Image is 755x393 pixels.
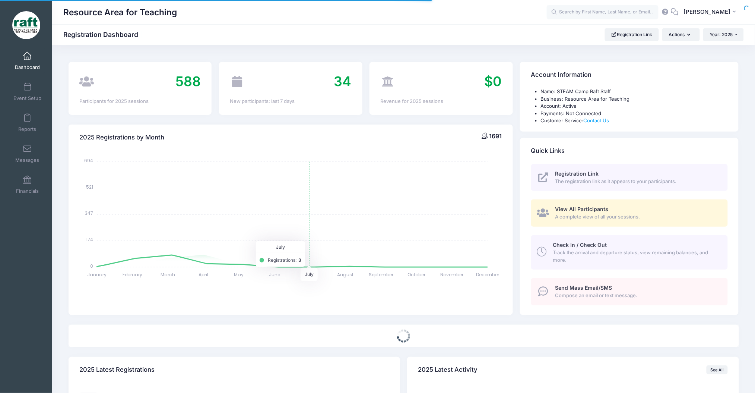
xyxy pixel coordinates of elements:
[18,126,36,132] span: Reports
[541,88,728,95] li: Name: STEAM Camp Raft Staff
[334,73,351,89] span: 34
[15,64,40,70] span: Dashboard
[541,117,728,125] li: Customer Service:
[12,11,40,39] img: Resource Area for Teaching
[531,140,565,161] h4: Quick Links
[485,73,502,89] span: $0
[531,199,728,227] a: View All Participants A complete view of all your sessions.
[555,292,720,299] span: Compose an email or text message.
[553,242,607,248] span: Check In / Check Out
[707,365,728,374] a: See All
[683,8,730,16] span: [PERSON_NAME]
[10,141,45,167] a: Messages
[547,5,659,20] input: Search by First Name, Last Name, or Email...
[407,271,426,278] tspan: October
[531,278,728,305] a: Send Mass Email/SMS Compose an email or text message.
[555,213,720,221] span: A complete view of all your sessions.
[441,271,464,278] tspan: November
[584,117,609,123] a: Contact Us
[605,28,659,41] a: Registration Link
[269,271,280,278] tspan: June
[10,172,45,198] a: Financials
[703,28,744,41] button: Year: 2025
[305,271,315,278] tspan: July
[16,188,39,194] span: Financials
[418,359,478,381] h4: 2025 Latest Activity
[10,79,45,105] a: Event Setup
[85,210,93,216] tspan: 347
[380,98,502,105] div: Revenue for 2025 sessions
[79,127,164,148] h4: 2025 Registrations by Month
[10,48,45,74] a: Dashboard
[531,235,728,270] a: Check In / Check Out Track the arrival and departure status, view remaining balances, and more.
[710,32,733,37] span: Year: 2025
[161,271,175,278] tspan: March
[230,98,351,105] div: New participants: last 7 days
[555,170,599,177] span: Registration Link
[63,31,145,38] h1: Registration Dashboard
[86,184,93,190] tspan: 521
[10,110,45,136] a: Reports
[84,157,93,164] tspan: 694
[123,271,142,278] tspan: February
[679,4,744,21] button: [PERSON_NAME]
[541,110,728,117] li: Payments: Not Connected
[531,164,728,191] a: Registration Link The registration link as it appears to your participants.
[63,4,177,21] h1: Resource Area for Teaching
[541,103,728,110] li: Account: Active
[79,359,155,381] h4: 2025 Latest Registrations
[555,206,609,212] span: View All Participants
[175,73,201,89] span: 588
[541,95,728,103] li: Business: Resource Area for Teaching
[79,98,201,105] div: Participants for 2025 sessions
[87,271,107,278] tspan: January
[531,65,592,86] h4: Account Information
[369,271,394,278] tspan: September
[15,157,39,163] span: Messages
[555,284,612,291] span: Send Mass Email/SMS
[13,95,41,101] span: Event Setup
[662,28,700,41] button: Actions
[553,249,719,264] span: Track the arrival and departure status, view remaining balances, and more.
[199,271,208,278] tspan: April
[555,178,720,185] span: The registration link as it appears to your participants.
[489,132,502,140] span: 1691
[90,263,93,269] tspan: 0
[234,271,244,278] tspan: May
[337,271,354,278] tspan: August
[476,271,499,278] tspan: December
[86,236,93,243] tspan: 174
